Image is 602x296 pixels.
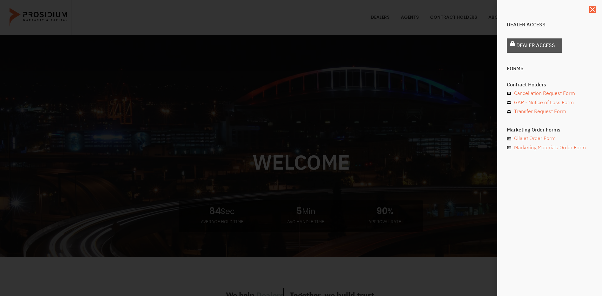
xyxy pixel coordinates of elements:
[507,22,592,27] h4: Dealer Access
[507,107,592,116] a: Transfer Request Form
[513,98,574,107] span: GAP - Notice of Loss Form
[513,143,586,152] span: Marketing Materials Order Form
[589,6,596,13] a: Close
[513,134,556,143] span: Cilajet Order Form
[507,82,592,87] h4: Contract Holders
[507,98,592,107] a: GAP - Notice of Loss Form
[513,89,575,98] span: Cancellation Request Form
[507,143,592,152] a: Marketing Materials Order Form
[516,41,555,50] span: Dealer Access
[507,38,562,53] a: Dealer Access
[507,89,592,98] a: Cancellation Request Form
[507,134,592,143] a: Cilajet Order Form
[507,66,592,71] h4: Forms
[507,127,592,132] h4: Marketing Order Forms
[513,107,566,116] span: Transfer Request Form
